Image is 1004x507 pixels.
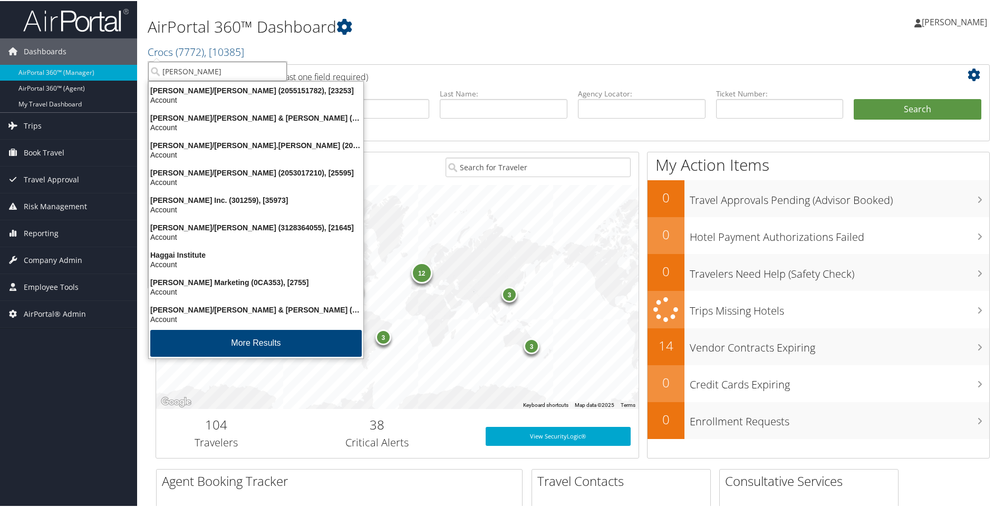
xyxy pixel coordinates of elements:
[375,328,391,344] div: 3
[621,401,635,407] a: Terms (opens in new tab)
[24,112,42,138] span: Trips
[648,179,989,216] a: 0Travel Approvals Pending (Advisor Booked)
[648,336,684,354] h2: 14
[690,334,989,354] h3: Vendor Contracts Expiring
[176,44,204,58] span: ( 7772 )
[285,415,470,433] h2: 38
[164,415,269,433] h2: 104
[648,153,989,175] h1: My Action Items
[648,188,684,206] h2: 0
[142,314,370,323] div: Account
[204,44,244,58] span: , [ 10385 ]
[523,401,568,408] button: Keyboard shortcuts
[164,65,912,83] h2: Airtinerary Lookup
[142,286,370,296] div: Account
[716,87,844,98] label: Ticket Number:
[648,216,989,253] a: 0Hotel Payment Authorizations Failed
[524,337,539,353] div: 3
[142,85,370,94] div: [PERSON_NAME]/[PERSON_NAME] (2055151782), [23253]
[648,261,684,279] h2: 0
[648,409,684,427] h2: 0
[24,37,66,64] span: Dashboards
[142,231,370,241] div: Account
[142,194,370,204] div: [PERSON_NAME] Inc. (301259), [35973]
[690,187,989,207] h3: Travel Approvals Pending (Advisor Booked)
[648,373,684,391] h2: 0
[142,249,370,259] div: Haggai Institute
[24,273,79,299] span: Employee Tools
[690,297,989,317] h3: Trips Missing Hotels
[148,44,244,58] a: Crocs
[690,223,989,243] h3: Hotel Payment Authorizations Failed
[142,222,370,231] div: [PERSON_NAME]/[PERSON_NAME] (3128364055), [21645]
[648,327,989,364] a: 14Vendor Contracts Expiring
[142,304,370,314] div: [PERSON_NAME]/[PERSON_NAME] & [PERSON_NAME] (3342779971), [25005]
[648,401,989,438] a: 0Enrollment Requests
[142,204,370,213] div: Account
[446,157,631,176] input: Search for Traveler
[164,434,269,449] h3: Travelers
[142,140,370,149] div: [PERSON_NAME]/[PERSON_NAME].[PERSON_NAME] (2053027210), [25593]
[142,259,370,268] div: Account
[142,149,370,159] div: Account
[142,122,370,131] div: Account
[486,426,631,445] a: View SecurityLogic®
[24,300,86,326] span: AirPortal® Admin
[24,139,64,165] span: Book Travel
[142,94,370,104] div: Account
[575,401,614,407] span: Map data ©2025
[648,225,684,242] h2: 0
[267,70,368,82] span: (at least one field required)
[24,219,59,246] span: Reporting
[162,471,522,489] h2: Agent Booking Tracker
[23,7,129,32] img: airportal-logo.png
[150,329,362,356] button: More Results
[159,394,194,408] img: Google
[440,87,567,98] label: Last Name:
[854,98,981,119] button: Search
[302,87,430,98] label: First Name:
[648,253,989,290] a: 0Travelers Need Help (Safety Check)
[725,471,898,489] h2: Consultative Services
[142,112,370,122] div: [PERSON_NAME]/[PERSON_NAME] & [PERSON_NAME] (3342649417), [25003]
[914,5,998,37] a: [PERSON_NAME]
[142,277,370,286] div: [PERSON_NAME] Marketing (0CA353), [2755]
[648,364,989,401] a: 0Credit Cards Expiring
[148,61,287,80] input: Search Accounts
[24,246,82,272] span: Company Admin
[148,15,715,37] h1: AirPortal 360™ Dashboard
[690,260,989,280] h3: Travelers Need Help (Safety Check)
[922,15,987,27] span: [PERSON_NAME]
[690,371,989,391] h3: Credit Cards Expiring
[24,192,87,219] span: Risk Management
[578,87,706,98] label: Agency Locator:
[142,167,370,177] div: [PERSON_NAME]/[PERSON_NAME] (2053017210), [25595]
[285,434,470,449] h3: Critical Alerts
[159,394,194,408] a: Open this area in Google Maps (opens a new window)
[411,261,432,282] div: 12
[690,408,989,428] h3: Enrollment Requests
[537,471,710,489] h2: Travel Contacts
[501,286,517,301] div: 3
[24,165,79,192] span: Travel Approval
[142,177,370,186] div: Account
[648,290,989,327] a: Trips Missing Hotels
